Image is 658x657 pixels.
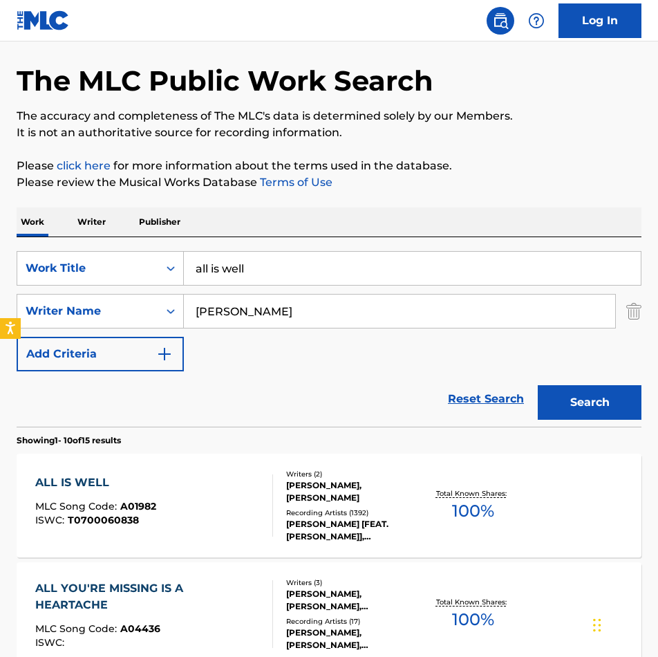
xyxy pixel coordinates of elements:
h1: The MLC Public Work Search [17,64,433,98]
p: Total Known Shares: [436,488,510,499]
img: Delete Criterion [626,294,641,328]
a: Reset Search [441,384,531,414]
div: Recording Artists ( 17 ) [286,616,422,627]
p: Work [17,207,48,237]
span: ISWC : [35,636,68,649]
div: [PERSON_NAME], [PERSON_NAME] [286,479,422,504]
span: A04436 [120,622,160,635]
a: ALL IS WELLMLC Song Code:A01982ISWC:T0700060838Writers (2)[PERSON_NAME], [PERSON_NAME]Recording A... [17,454,641,557]
span: ISWC : [35,514,68,526]
span: A01982 [120,500,156,512]
a: Public Search [487,7,514,35]
button: Search [538,385,641,420]
div: Writer Name [26,303,150,320]
p: Total Known Shares: [436,597,510,607]
div: Writers ( 3 ) [286,577,422,588]
div: Work Title [26,260,150,277]
p: It is not an authoritative source for recording information. [17,124,641,141]
div: Writers ( 2 ) [286,469,422,479]
div: ALL YOU'RE MISSING IS A HEARTACHE [35,580,261,613]
iframe: Chat Widget [589,591,658,657]
p: Please review the Musical Works Database [17,174,641,191]
span: MLC Song Code : [35,622,120,635]
p: Writer [73,207,110,237]
p: Showing 1 - 10 of 15 results [17,434,121,447]
span: 100 % [452,499,494,524]
a: Terms of Use [257,176,332,189]
div: Help [523,7,550,35]
a: Log In [558,3,641,38]
div: Drag [593,604,601,646]
div: Recording Artists ( 1392 ) [286,508,422,518]
p: Please for more information about the terms used in the database. [17,158,641,174]
div: ALL IS WELL [35,474,156,491]
div: [PERSON_NAME], [PERSON_NAME], [PERSON_NAME], [PERSON_NAME], [PERSON_NAME] [286,627,422,651]
div: [PERSON_NAME], [PERSON_NAME], [PERSON_NAME] [286,588,422,613]
p: The accuracy and completeness of The MLC's data is determined solely by our Members. [17,108,641,124]
button: Add Criteria [17,337,184,371]
form: Search Form [17,251,641,427]
img: 9d2ae6d4665cec9f34b9.svg [156,346,173,362]
span: MLC Song Code : [35,500,120,512]
span: 100 % [452,607,494,632]
a: click here [57,159,111,172]
img: MLC Logo [17,10,70,30]
div: [PERSON_NAME] [FEAT. [PERSON_NAME]], [PERSON_NAME], [PERSON_NAME], [PERSON_NAME], [PERSON_NAME], ... [286,518,422,543]
p: Publisher [135,207,185,237]
img: help [528,12,545,29]
span: T0700060838 [68,514,139,526]
img: search [492,12,509,29]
